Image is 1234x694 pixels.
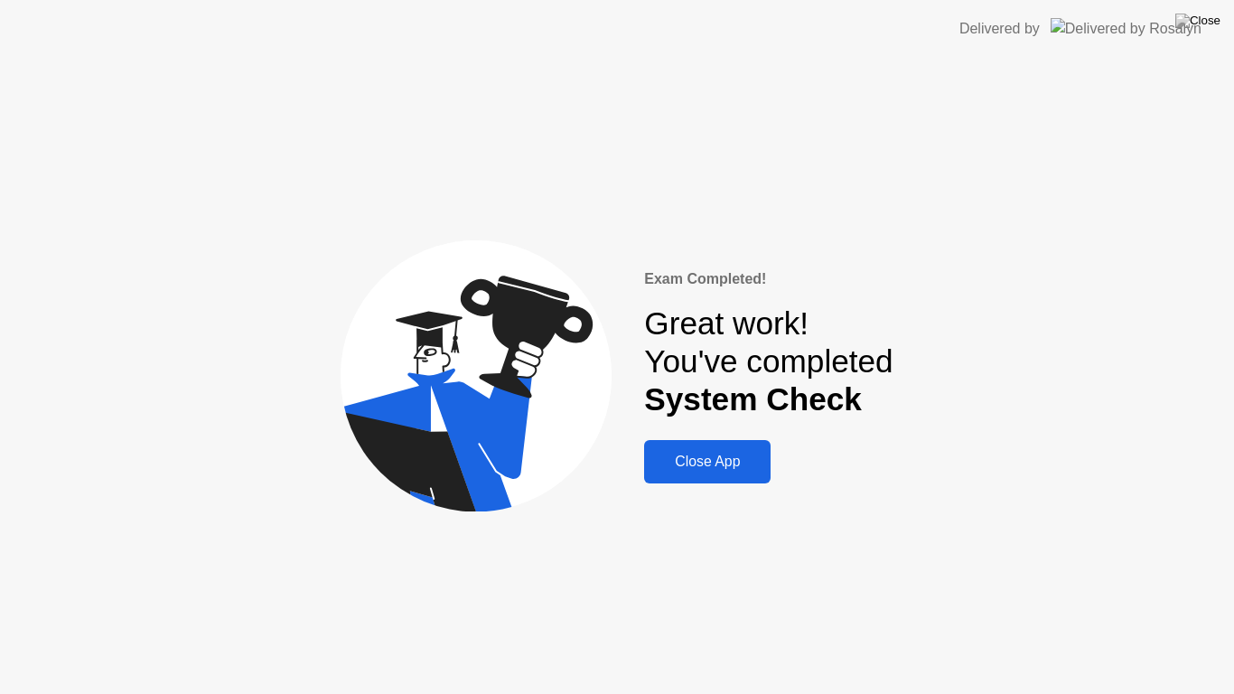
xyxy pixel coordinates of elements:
div: Great work! You've completed [644,305,893,419]
div: Delivered by [959,18,1040,40]
div: Exam Completed! [644,268,893,290]
b: System Check [644,381,862,417]
button: Close App [644,440,771,483]
img: Delivered by Rosalyn [1051,18,1201,39]
img: Close [1175,14,1220,28]
div: Close App [650,454,765,470]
